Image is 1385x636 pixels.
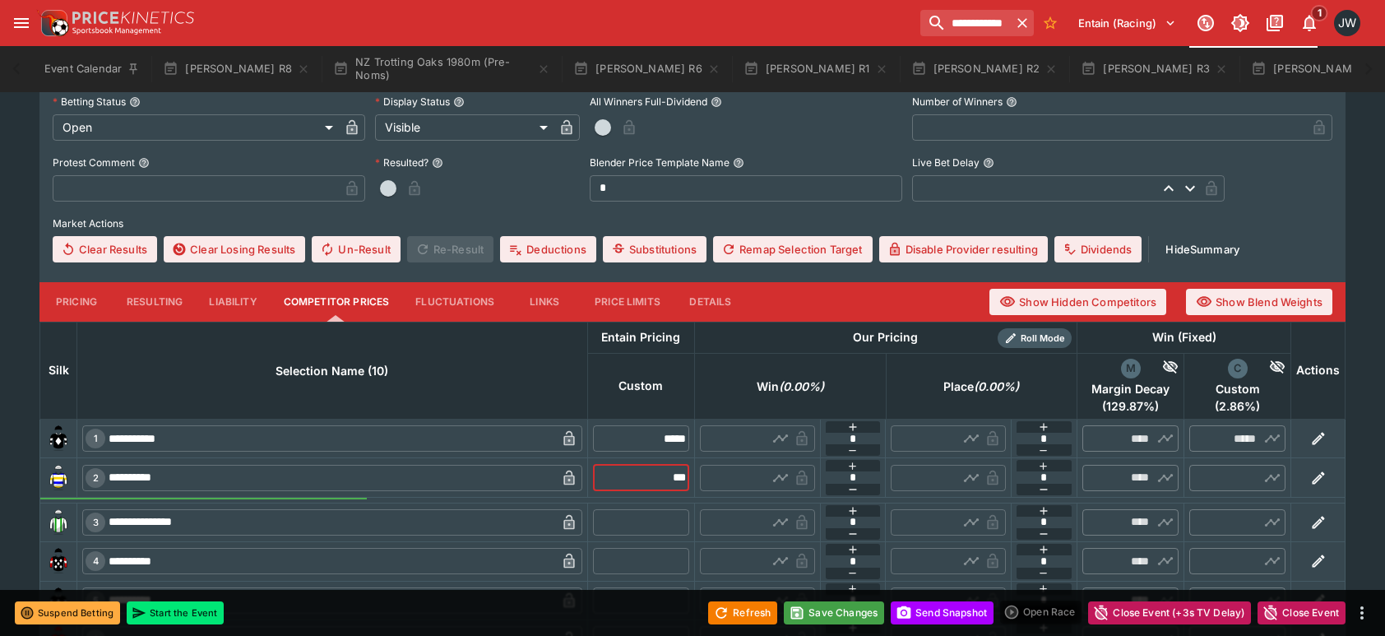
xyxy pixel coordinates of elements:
img: runner 4 [45,548,72,574]
span: ( 2.86 %) [1189,399,1285,414]
button: Fluctuations [402,282,507,322]
th: Actions [1291,322,1346,419]
span: 1 [1311,5,1328,21]
div: Visible [375,114,554,141]
div: split button [1000,601,1082,624]
p: Resulted? [375,156,428,169]
button: Close Event [1258,601,1346,624]
img: PriceKinetics Logo [36,7,69,39]
p: Live Bet Delay [912,156,980,169]
button: Details [674,282,748,322]
img: runner 1 [45,425,72,452]
p: Betting Status [53,95,126,109]
button: Blender Price Template Name [733,157,744,169]
button: Show Blend Weights [1186,289,1332,315]
button: open drawer [7,8,36,38]
button: Pricing [39,282,113,322]
div: custom [1228,359,1248,378]
button: Select Tenant [1068,10,1186,36]
span: Custom [1189,382,1285,397]
button: Remap Selection Target [713,236,873,262]
p: All Winners Full-Dividend [590,95,707,109]
button: [PERSON_NAME] R1 [734,46,898,92]
button: Deductions [500,236,596,262]
button: Betting Status [129,96,141,108]
button: [PERSON_NAME] R6 [563,46,730,92]
span: Margin Decay [1082,382,1179,397]
label: Market Actions [53,211,1332,236]
span: 2 [90,472,102,484]
button: Protest Comment [138,157,150,169]
button: [PERSON_NAME] R2 [901,46,1068,92]
div: Show/hide Price Roll mode configuration. [998,328,1072,348]
span: Place(0.00%) [925,377,1037,397]
button: Show Hidden Competitors [989,289,1166,315]
button: Live Bet Delay [983,157,994,169]
button: Number of Winners [1006,96,1017,108]
button: Documentation [1260,8,1290,38]
th: Custom [587,353,694,419]
span: 1 [90,433,101,444]
button: No Bookmarks [1037,10,1063,36]
span: ( 129.87 %) [1082,399,1179,414]
th: Silk [40,322,77,419]
button: Disable Provider resulting [879,236,1048,262]
div: Hide Competitor [1248,359,1286,378]
button: Refresh [708,601,777,624]
div: Jayden Wyke [1334,10,1360,36]
em: ( 0.00 %) [779,377,824,397]
span: Win(0.00%) [739,377,842,397]
img: runner 3 [45,509,72,536]
p: Number of Winners [912,95,1003,109]
button: Suspend Betting [15,601,120,624]
input: search [920,10,1011,36]
button: Connected to PK [1191,8,1221,38]
button: Display Status [453,96,465,108]
button: Resulting [113,282,196,322]
button: Resulted? [432,157,443,169]
button: Price Limits [581,282,674,322]
p: Protest Comment [53,156,135,169]
p: Display Status [375,95,450,109]
button: Jayden Wyke [1329,5,1365,41]
button: All Winners Full-Dividend [711,96,722,108]
span: 3 [90,517,102,528]
button: Toggle light/dark mode [1225,8,1255,38]
button: Clear Losing Results [164,236,305,262]
button: Dividends [1054,236,1142,262]
button: Substitutions [603,236,706,262]
button: more [1352,603,1372,623]
span: Roll Mode [1014,332,1072,346]
button: Un-Result [312,236,400,262]
th: Win (Fixed) [1077,322,1291,353]
button: Liability [196,282,270,322]
p: Blender Price Template Name [590,156,730,169]
img: Sportsbook Management [72,27,161,35]
button: HideSummary [1156,236,1249,262]
em: ( 0.00 %) [974,377,1019,397]
img: runner 5 [45,587,72,614]
div: Our Pricing [846,327,924,348]
button: [PERSON_NAME] R8 [153,46,320,92]
button: Close Event (+3s TV Delay) [1088,601,1251,624]
button: Save Changes [784,601,884,624]
button: Links [507,282,581,322]
button: Send Snapshot [891,601,994,624]
button: Competitor Prices [271,282,403,322]
span: 4 [90,555,102,567]
button: [PERSON_NAME] R3 [1071,46,1238,92]
button: NZ Trotting Oaks 1980m (Pre-Noms) [323,46,560,92]
div: margin_decay [1121,359,1141,378]
button: Clear Results [53,236,157,262]
button: Event Calendar [35,46,150,92]
img: runner 2 [45,465,72,491]
img: PriceKinetics [72,12,194,24]
button: Notifications [1295,8,1324,38]
span: Selection Name (10) [257,361,406,381]
button: Start the Event [127,601,224,624]
th: Entain Pricing [587,322,694,353]
span: Re-Result [407,236,493,262]
div: Open [53,114,339,141]
div: Hide Competitor [1141,359,1179,378]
